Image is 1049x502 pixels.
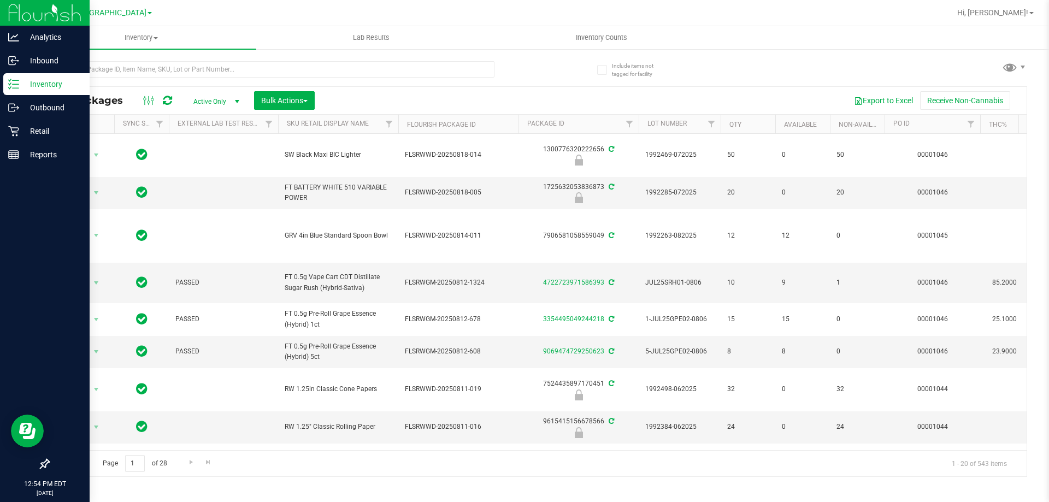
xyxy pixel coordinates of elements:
a: 00001044 [917,423,948,430]
div: Newly Received [517,427,640,438]
a: Filter [703,115,721,133]
a: Package ID [527,120,564,127]
a: 00001045 [917,232,948,239]
span: select [90,275,103,291]
span: 0 [782,187,823,198]
div: Newly Received [517,155,640,166]
span: 15 [782,314,823,324]
a: Non-Available [839,121,887,128]
span: All Packages [57,95,134,107]
p: 12:54 PM EDT [5,479,85,489]
span: In Sync [136,185,148,200]
span: FT 0.5g Vape Cart CDT Distillate Sugar Rush (Hybrid-Sativa) [285,272,392,293]
span: 10 [727,277,769,288]
span: Hi, [PERSON_NAME]! [957,8,1028,17]
span: 0 [782,150,823,160]
span: Lab Results [338,33,404,43]
span: 12 [727,231,769,241]
span: In Sync [136,147,148,162]
p: Analytics [19,31,85,44]
a: 00001046 [917,151,948,158]
span: 0 [836,314,878,324]
a: Filter [962,115,980,133]
inline-svg: Retail [8,126,19,137]
span: select [90,228,103,243]
a: Filter [621,115,639,133]
div: Newly Received [517,192,640,203]
a: External Lab Test Result [178,120,263,127]
span: Sync from Compliance System [607,279,614,286]
p: Retail [19,125,85,138]
span: 20 [727,187,769,198]
span: select [90,344,103,359]
a: Filter [151,115,169,133]
span: RW 1.25in Classic Cone Papers [285,384,392,394]
input: 1 [125,455,145,472]
span: 0 [782,422,823,432]
span: select [90,312,103,327]
a: 00001046 [917,188,948,196]
span: PASSED [175,314,272,324]
a: 00001044 [917,385,948,393]
div: 9615415156678566 [517,416,640,438]
span: 1992469-072025 [645,150,714,160]
span: PASSED [175,346,272,357]
span: 5-JUL25GPE02-0806 [645,346,714,357]
span: Sync from Compliance System [607,347,614,355]
span: Sync from Compliance System [607,417,614,425]
span: 1-JUL25GPE02-0806 [645,314,714,324]
button: Export to Excel [847,91,920,110]
p: Inventory [19,78,85,91]
a: Qty [729,121,741,128]
span: Sync from Compliance System [607,232,614,239]
span: 1992498-062025 [645,384,714,394]
span: select [90,382,103,397]
a: Sync Status [123,120,165,127]
span: GRV 4in Blue Standard Spoon Bowl [285,231,392,241]
a: Go to the last page [201,455,216,470]
span: SW Black Maxi BIC Lighter [285,150,392,160]
span: FLSRWWD-20250811-016 [405,422,512,432]
span: 20 [836,187,878,198]
span: [GEOGRAPHIC_DATA] [72,8,146,17]
a: Filter [380,115,398,133]
input: Search Package ID, Item Name, SKU, Lot or Part Number... [48,61,494,78]
a: 4722723971586393 [543,279,604,286]
span: 24 [727,422,769,432]
a: Sku Retail Display Name [287,120,369,127]
span: 9 [782,277,823,288]
span: 8 [782,346,823,357]
span: Sync from Compliance System [607,315,614,323]
div: Newly Received [517,389,640,400]
inline-svg: Inbound [8,55,19,66]
span: In Sync [136,344,148,359]
span: PASSED [175,277,272,288]
button: Receive Non-Cannabis [920,91,1010,110]
span: Inventory Counts [561,33,642,43]
span: 50 [836,150,878,160]
a: 9069474729250623 [543,347,604,355]
span: 1 - 20 of 543 items [943,455,1016,471]
span: FT 0.5g Pre-Roll Grape Essence (Hybrid) 5ct [285,341,392,362]
span: 24 [836,422,878,432]
inline-svg: Outbound [8,102,19,113]
a: 00001046 [917,315,948,323]
button: Bulk Actions [254,91,315,110]
div: 7524435897170451 [517,379,640,400]
span: 0 [836,346,878,357]
div: 1300776320222656 [517,144,640,166]
span: Sync from Compliance System [607,183,614,191]
span: FLSRWWD-20250818-014 [405,150,512,160]
span: Include items not tagged for facility [612,62,667,78]
a: Lot Number [647,120,687,127]
p: Outbound [19,101,85,114]
span: 1992263-082025 [645,231,714,241]
a: Inventory Counts [486,26,716,49]
span: select [90,185,103,200]
span: RW 1.25" Classic Rolling Paper [285,422,392,432]
span: In Sync [136,311,148,327]
span: Inventory [26,33,256,43]
a: Lab Results [256,26,486,49]
iframe: Resource center [11,415,44,447]
a: 00001046 [917,279,948,286]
